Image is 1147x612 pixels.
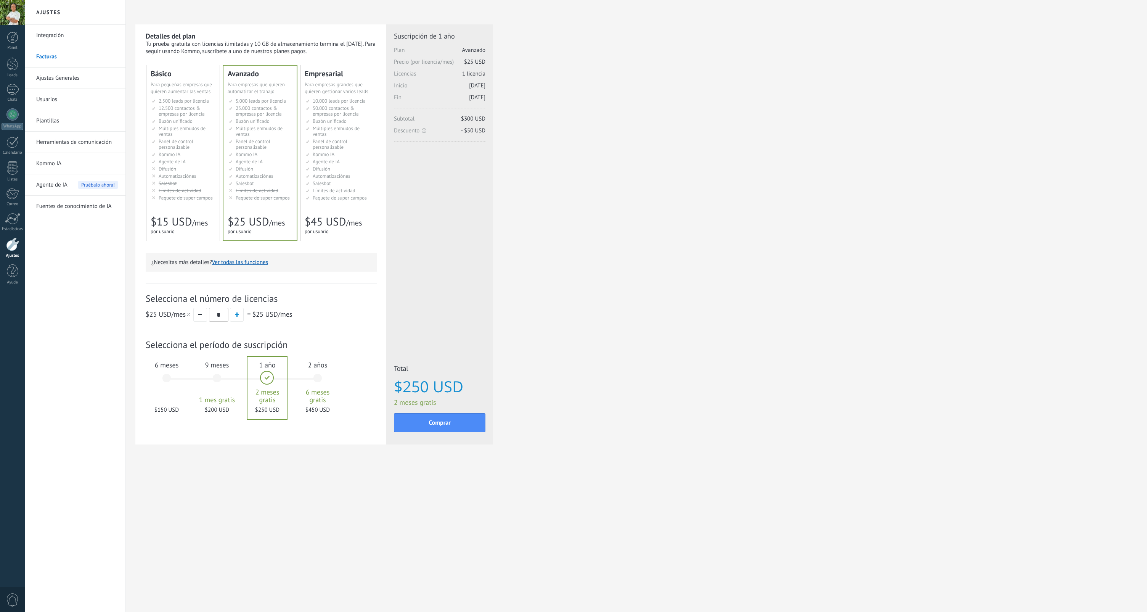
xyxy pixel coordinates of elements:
span: Selecciona el período de suscripción [146,339,377,351]
div: Estadísticas [2,227,24,232]
span: 9 meses [196,361,238,369]
span: Difusión [236,166,253,172]
span: Plan [394,47,485,58]
span: Subtotal [394,115,485,127]
span: /mes [252,310,292,319]
span: Límites de actividad [313,187,355,194]
span: por usuario [305,228,329,235]
span: Agente de IA [36,174,67,196]
span: /mes [146,310,191,319]
span: por usuario [228,228,252,235]
span: $15 USD [151,214,192,229]
span: Para empresas grandes que quieren gestionar varios leads [305,81,368,95]
div: Ajustes [2,253,24,258]
span: Agente de IA [236,158,263,165]
span: 2 años [297,361,338,369]
span: Panel de control personalizable [159,138,193,150]
div: Ayuda [2,280,24,285]
span: $250 USD [394,378,485,395]
li: Ajustes Generales [25,68,125,89]
span: Precio (por licencia/mes) [394,58,485,70]
span: Para empresas que quieren automatizar el trabajo [228,81,285,95]
span: 6 meses [146,361,187,369]
span: 10.000 leads por licencia [313,98,366,104]
div: Leads [2,73,24,78]
span: Múltiples embudos de ventas [313,125,360,137]
div: Chats [2,97,24,102]
span: $300 USD [461,115,485,122]
span: $450 USD [297,406,338,414]
span: Paquete de super campos [159,195,213,201]
span: Difusión [159,166,176,172]
span: Panel de control personalizable [313,138,347,150]
div: Calendario [2,150,24,155]
li: Fuentes de conocimiento de IA [25,196,125,217]
li: Plantillas [25,110,125,132]
span: Comprar [429,420,451,425]
span: - $50 USD [461,127,485,134]
span: Inicio [394,82,485,94]
span: $45 USD [305,214,346,229]
button: Ver todas las funciones [212,259,268,266]
span: Avanzado [462,47,485,54]
span: Paquete de super campos [313,195,367,201]
button: Comprar [394,413,485,432]
span: Límites de actividad [159,187,201,194]
span: Suscripción de 1 año [394,32,485,40]
span: 1 año [247,361,288,369]
div: Tu prueba gratuita con licencias ilimitadas y 10 GB de almacenamiento termina el [DATE]. Para seg... [146,40,377,55]
span: Salesbot [313,180,331,187]
span: Buzón unificado [236,118,270,124]
span: Licencias [394,70,485,82]
span: 6 meses gratis [297,388,338,404]
div: Listas [2,177,24,182]
span: Total [394,364,485,375]
span: Kommo IA [313,151,334,158]
div: Empresarial [305,70,369,77]
span: 25.000 contactos & empresas por licencia [236,105,281,117]
span: Automatizaciónes [313,173,350,179]
span: = [247,310,251,319]
span: Automatizaciónes [236,173,273,179]
a: Plantillas [36,110,118,132]
span: 2 meses gratis [394,398,485,407]
li: Kommo IA [25,153,125,174]
a: Ajustes Generales [36,68,118,89]
span: Salesbot [159,180,177,187]
li: Usuarios [25,89,125,110]
div: Correo [2,202,24,207]
span: Agente de IA [313,158,340,165]
span: $200 USD [196,406,238,414]
span: Fin [394,94,485,106]
span: Difusión [313,166,330,172]
span: Pruébalo ahora! [78,181,118,189]
div: Básico [151,70,215,77]
span: Automatizaciónes [159,173,196,179]
li: Integración [25,25,125,46]
span: Descuento [394,127,485,134]
span: 1 licencia [462,70,485,77]
span: Límites de actividad [236,187,278,194]
a: Herramientas de comunicación [36,132,118,153]
span: /mes [269,218,285,228]
a: Agente de IA Pruébalo ahora! [36,174,118,196]
span: Para pequeñas empresas que quieren aumentar las ventas [151,81,212,95]
b: Detalles del plan [146,32,195,40]
li: Facturas [25,46,125,68]
span: Buzón unificado [313,118,347,124]
span: $25 USD [228,214,269,229]
span: $150 USD [146,406,187,414]
span: 12.500 contactos & empresas por licencia [159,105,204,117]
span: Salesbot [236,180,254,187]
span: Kommo IA [236,151,257,158]
span: 1 mes gratis [196,396,238,404]
li: Agente de IA [25,174,125,196]
span: Agente de IA [159,158,186,165]
span: 2 meses gratis [247,388,288,404]
span: [DATE] [469,94,485,101]
div: Panel [2,45,24,50]
span: Selecciona el número de licencias [146,293,377,304]
span: $25 USD [146,310,171,319]
p: ¿Necesitas más detalles? [151,259,371,266]
span: /mes [346,218,362,228]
